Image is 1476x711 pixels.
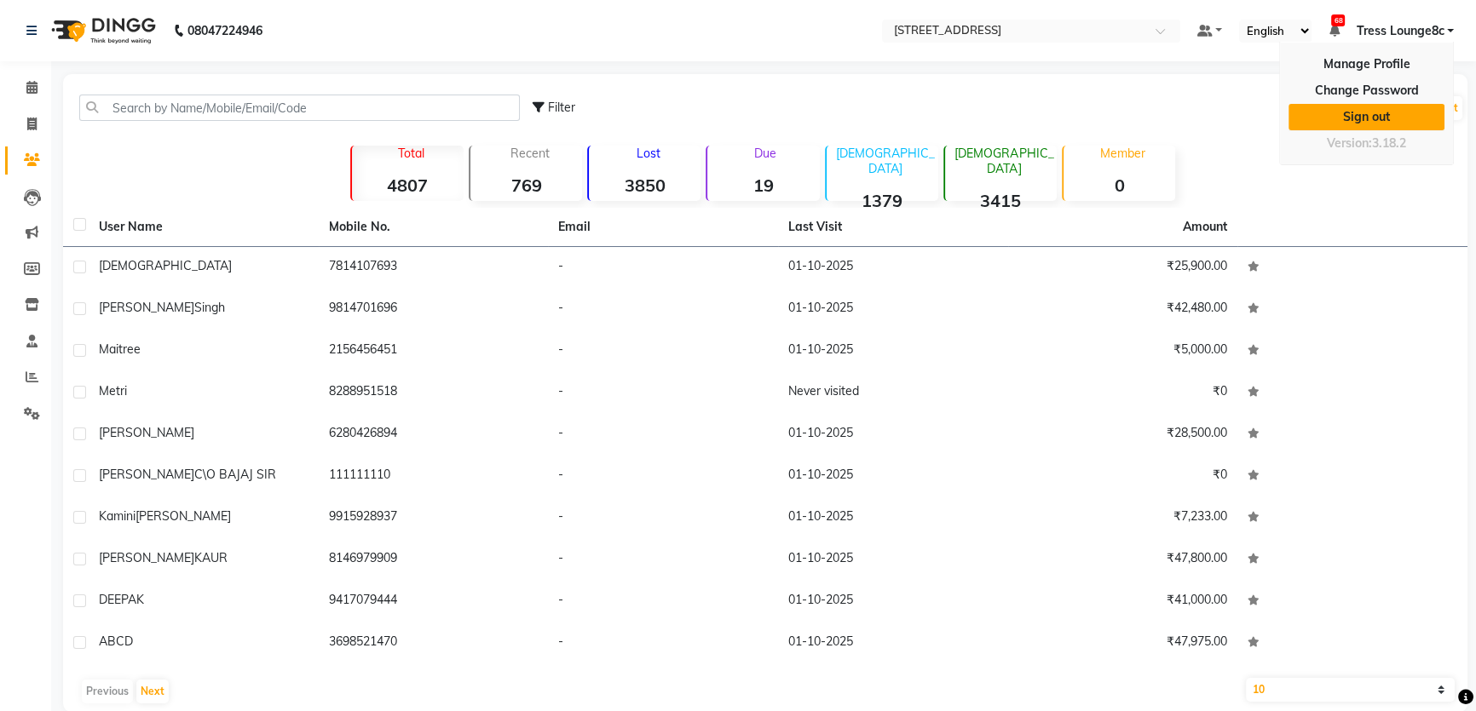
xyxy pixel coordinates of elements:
td: 2156456451 [319,330,549,372]
td: 8146979909 [319,539,549,581]
strong: 3415 [945,190,1057,211]
span: Metri [99,383,127,399]
td: 8288951518 [319,372,549,414]
td: - [548,622,778,664]
span: [PERSON_NAME] [135,508,231,524]
td: ₹41,000.00 [1008,581,1238,622]
td: 7814107693 [319,247,549,289]
b: 08047224946 [187,7,262,54]
a: Sign out [1289,104,1444,130]
td: 01-10-2025 [778,622,1008,664]
td: 01-10-2025 [778,497,1008,539]
strong: 769 [470,175,582,196]
span: [PERSON_NAME] [99,467,194,482]
div: Version:3.18.2 [1289,131,1444,156]
td: - [548,414,778,456]
p: [DEMOGRAPHIC_DATA] [833,146,938,176]
button: Next [136,679,169,703]
a: Change Password [1289,77,1444,104]
td: - [548,497,778,539]
span: kamini [99,508,135,524]
td: 01-10-2025 [778,581,1008,622]
td: 9915928937 [319,497,549,539]
td: - [548,247,778,289]
td: ₹47,800.00 [1008,539,1238,581]
td: Never visited [778,372,1008,414]
td: - [548,539,778,581]
p: [DEMOGRAPHIC_DATA] [952,146,1057,176]
td: - [548,372,778,414]
img: logo [43,7,160,54]
td: 9417079444 [319,581,549,622]
a: 68 [1329,23,1339,38]
span: [PERSON_NAME] [99,550,194,565]
span: KAUR [194,550,228,565]
span: ABCD [99,634,133,649]
strong: 3850 [589,175,701,196]
strong: 1379 [827,190,938,211]
strong: 0 [1064,175,1175,196]
td: - [548,289,778,330]
td: 01-10-2025 [778,414,1008,456]
p: Member [1070,146,1175,161]
input: Search by Name/Mobile/Email/Code [79,95,520,121]
td: 01-10-2025 [778,539,1008,581]
span: [PERSON_NAME] [99,300,194,315]
td: 01-10-2025 [778,456,1008,497]
td: ₹42,480.00 [1008,289,1238,330]
p: Lost [596,146,701,161]
th: User Name [89,208,319,247]
td: 6280426894 [319,414,549,456]
span: C\O BAJAJ SIR [194,467,276,482]
th: Email [548,208,778,247]
th: Amount [1173,208,1237,246]
th: Last Visit [778,208,1008,247]
td: ₹7,233.00 [1008,497,1238,539]
td: ₹0 [1008,372,1238,414]
p: Recent [477,146,582,161]
td: - [548,330,778,372]
p: Due [711,146,819,161]
span: maitree [99,341,141,357]
td: 01-10-2025 [778,330,1008,372]
span: [PERSON_NAME] [99,425,194,440]
strong: 4807 [352,175,464,196]
span: singh [194,300,225,315]
td: ₹47,975.00 [1008,622,1238,664]
td: 9814701696 [319,289,549,330]
td: ₹25,900.00 [1008,247,1238,289]
td: 111111110 [319,456,549,497]
strong: 19 [707,175,819,196]
span: DEEPAK [99,592,144,607]
td: ₹0 [1008,456,1238,497]
td: - [548,581,778,622]
span: [DEMOGRAPHIC_DATA] [99,258,232,273]
a: Manage Profile [1289,51,1444,77]
td: 3698521470 [319,622,549,664]
p: Total [359,146,464,161]
span: 68 [1331,14,1345,26]
td: - [548,456,778,497]
td: 01-10-2025 [778,289,1008,330]
th: Mobile No. [319,208,549,247]
span: Filter [548,100,575,115]
td: ₹28,500.00 [1008,414,1238,456]
span: Tress Lounge8c [1356,22,1444,40]
td: ₹5,000.00 [1008,330,1238,372]
td: 01-10-2025 [778,247,1008,289]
